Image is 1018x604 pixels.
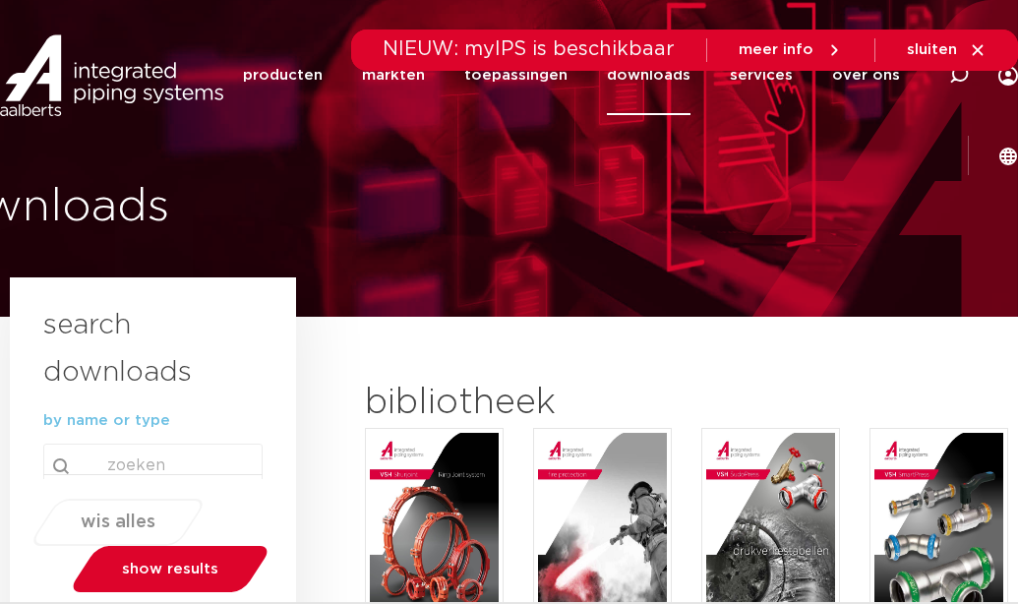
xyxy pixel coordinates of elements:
[907,41,987,59] a: sluiten
[243,35,900,115] nav: Menu
[739,41,843,59] a: meer info
[365,380,665,427] h2: bibliotheek
[739,42,813,57] span: meer info
[243,35,323,115] a: producten
[68,546,273,592] a: show results
[607,35,690,115] a: downloads
[383,39,675,59] span: NIEUW: myIPS is beschikbaar
[464,35,568,115] a: toepassingen
[998,35,1018,115] div: my IPS
[43,303,263,397] h3: search downloads
[362,35,425,115] a: markten
[907,42,957,57] span: sluiten
[122,562,218,576] span: show results
[730,35,793,115] a: services
[832,35,900,115] a: over ons
[43,413,263,428] p: by name or type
